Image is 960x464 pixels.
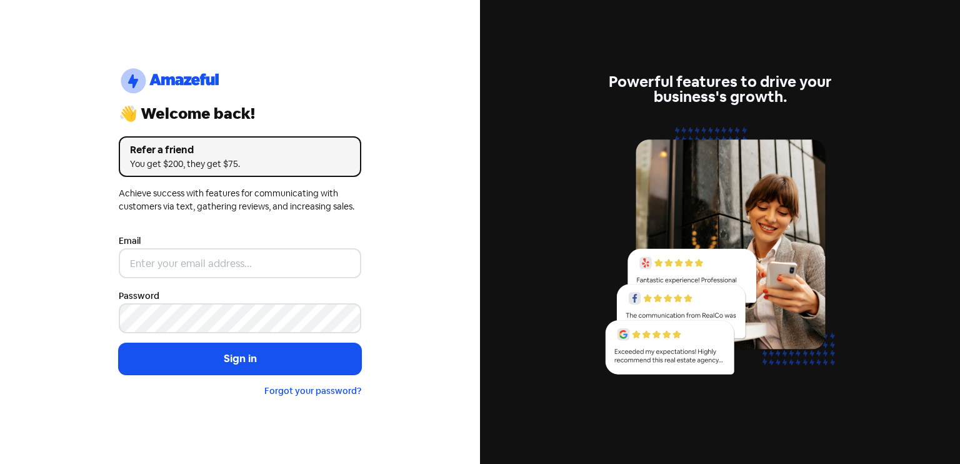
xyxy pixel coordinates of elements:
[130,158,350,171] div: You get $200, they get $75.
[119,248,361,278] input: Enter your email address...
[119,235,141,248] label: Email
[599,119,841,389] img: reviews
[130,143,350,158] div: Refer a friend
[119,290,159,303] label: Password
[119,343,361,375] button: Sign in
[119,187,361,213] div: Achieve success with features for communicating with customers via text, gathering reviews, and i...
[119,106,361,121] div: 👋 Welcome back!
[599,74,841,104] div: Powerful features to drive your business's growth.
[264,385,361,396] a: Forgot your password?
